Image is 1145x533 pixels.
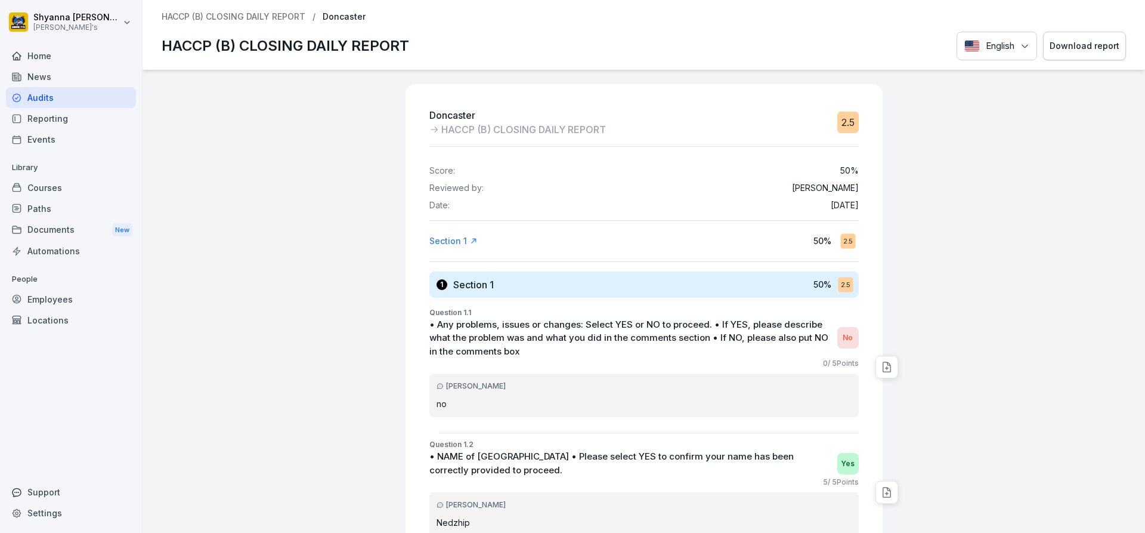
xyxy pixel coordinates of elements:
a: Automations [6,241,136,261]
p: Doncaster [323,12,366,22]
p: People [6,270,136,289]
p: Question 1.1 [429,307,859,318]
p: / [312,12,315,22]
p: HACCP (B) CLOSING DAILY REPORT [162,35,409,57]
div: 2.5 [837,112,859,133]
p: 0 / 5 Points [823,358,859,369]
p: HACCP (B) CLOSING DAILY REPORT [441,122,606,137]
div: [PERSON_NAME] [437,381,852,392]
p: • NAME of [GEOGRAPHIC_DATA] • Please select YES to confirm your name has been correctly provided ... [429,450,831,477]
a: Settings [6,503,136,523]
p: [PERSON_NAME] [792,183,859,193]
div: 2.5 [838,277,853,292]
p: Nedzhip [437,516,852,529]
a: News [6,66,136,87]
p: Date: [429,201,450,211]
button: Download report [1043,32,1126,61]
a: Locations [6,310,136,331]
div: Yes [837,453,859,475]
a: Paths [6,198,136,219]
a: Events [6,129,136,150]
p: Shyanna [PERSON_NAME] [33,13,120,23]
div: 1 [437,279,447,290]
div: Support [6,482,136,503]
a: HACCP (B) CLOSING DAILY REPORT [162,12,305,22]
div: [PERSON_NAME] [437,500,852,510]
p: Doncaster [429,108,606,122]
p: English [986,39,1014,53]
a: Audits [6,87,136,108]
p: • Any problems, issues or changes: Select YES or NO to proceed. • If YES, please describe what th... [429,318,831,359]
p: [PERSON_NAME]'s [33,23,120,32]
p: [DATE] [831,201,859,211]
div: New [112,223,132,237]
a: Courses [6,177,136,198]
a: Reporting [6,108,136,129]
p: Score: [429,166,455,176]
p: 50 % [813,235,831,247]
img: English [964,40,980,52]
h3: Section 1 [453,278,494,291]
p: 50 % [813,278,831,291]
button: Language [957,32,1037,61]
a: Home [6,45,136,66]
p: Reviewed by: [429,183,484,193]
p: 50 % [840,166,859,176]
div: No [837,327,859,349]
a: Employees [6,289,136,310]
a: DocumentsNew [6,219,136,241]
p: no [437,398,852,410]
p: Question 1.2 [429,439,859,450]
div: Download report [1050,39,1119,53]
div: Documents [6,219,136,241]
p: 5 / 5 Points [823,477,859,488]
div: 2.5 [840,233,855,248]
p: Library [6,158,136,177]
a: Section 1 [429,235,478,247]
